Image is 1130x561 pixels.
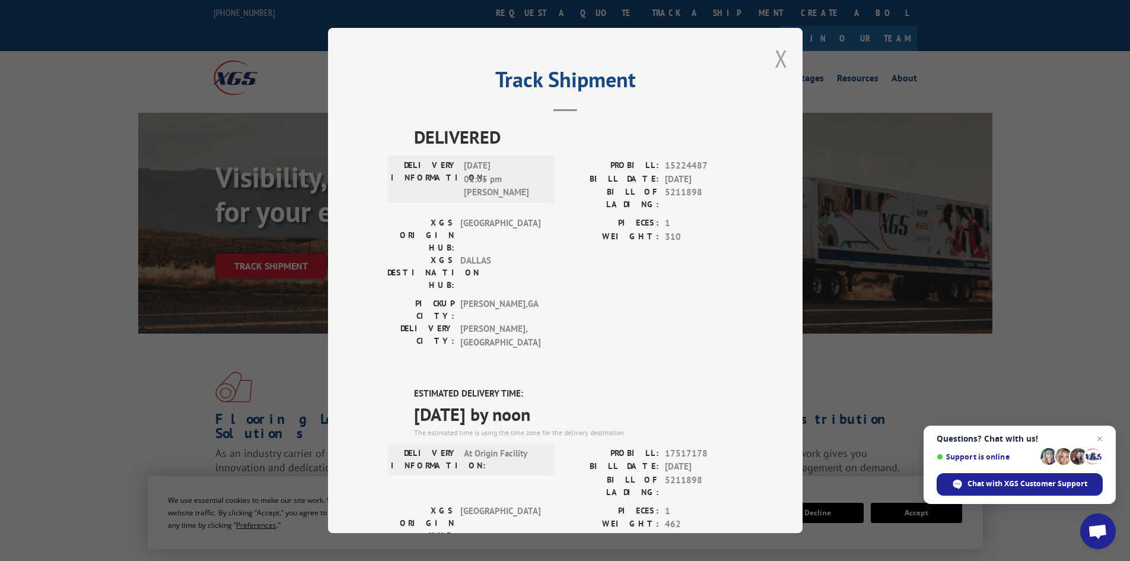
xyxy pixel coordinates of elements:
span: 17517178 [665,447,743,461]
span: DELIVERED [414,123,743,150]
label: XGS DESTINATION HUB: [387,254,454,291]
span: [PERSON_NAME] , GA [460,297,540,322]
label: BILL DATE: [565,460,659,474]
label: DELIVERY INFORMATION: [391,159,458,199]
span: 310 [665,230,743,244]
label: DELIVERY INFORMATION: [391,447,458,472]
label: XGS ORIGIN HUB: [387,505,454,542]
span: [GEOGRAPHIC_DATA] [460,217,540,254]
label: PICKUP CITY: [387,297,454,322]
div: The estimated time is using the time zone for the delivery destination. [414,427,743,438]
label: DELIVERY CITY: [387,322,454,349]
span: [DATE] 01:05 pm [PERSON_NAME] [464,159,544,199]
button: Close modal [775,43,788,74]
label: WEIGHT: [565,518,659,531]
span: [DATE] [665,173,743,186]
label: BILL DATE: [565,173,659,186]
span: 5211898 [665,186,743,211]
label: ESTIMATED DELIVERY TIME: [414,387,743,401]
label: PIECES: [565,505,659,518]
span: [PERSON_NAME] , [GEOGRAPHIC_DATA] [460,322,540,349]
span: 1 [665,505,743,518]
h2: Track Shipment [387,71,743,94]
a: Open chat [1080,514,1116,549]
span: 462 [665,518,743,531]
span: Chat with XGS Customer Support [967,478,1087,489]
label: BILL OF LADING: [565,474,659,499]
label: PIECES: [565,217,659,230]
span: [GEOGRAPHIC_DATA] [460,505,540,542]
span: Questions? Chat with us! [937,434,1103,443]
label: BILL OF LADING: [565,186,659,211]
span: 15224487 [665,159,743,173]
span: At Origin Facility [464,447,544,472]
span: 1 [665,217,743,230]
label: PROBILL: [565,447,659,461]
label: XGS ORIGIN HUB: [387,217,454,254]
span: [DATE] [665,460,743,474]
span: DALLAS [460,254,540,291]
label: PROBILL: [565,159,659,173]
span: Chat with XGS Customer Support [937,473,1103,496]
span: 5211898 [665,474,743,499]
label: WEIGHT: [565,230,659,244]
span: [DATE] by noon [414,401,743,427]
span: Support is online [937,452,1036,461]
